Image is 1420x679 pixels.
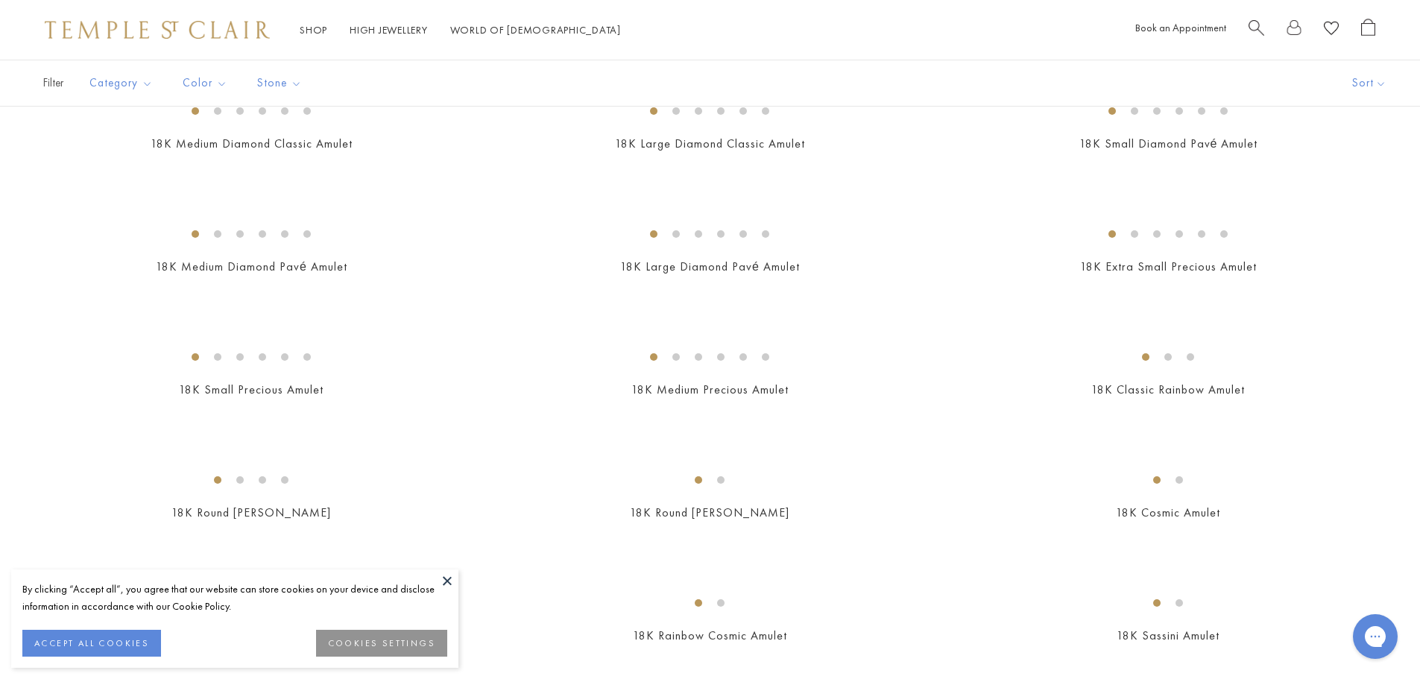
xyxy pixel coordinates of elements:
a: ShopShop [300,23,327,37]
a: 18K Medium Diamond Pavé Amulet [156,259,347,274]
a: High JewelleryHigh Jewellery [350,23,428,37]
a: 18K Large Diamond Pavé Amulet [620,259,800,274]
nav: Main navigation [300,21,621,40]
button: Show sort by [1319,60,1420,106]
img: Temple St. Clair [45,21,270,39]
a: 18K Round [PERSON_NAME] [630,505,789,520]
a: 18K Medium Diamond Classic Amulet [151,136,353,151]
a: 18K Sassini Amulet [1117,628,1219,643]
a: Book an Appointment [1135,21,1226,34]
a: 18K Small Diamond Pavé Amulet [1079,136,1258,151]
span: Stone [250,74,313,92]
button: ACCEPT ALL COOKIES [22,630,161,657]
a: Open Shopping Bag [1361,19,1375,42]
span: Category [82,74,164,92]
a: 18K Large Diamond Classic Amulet [615,136,805,151]
iframe: Gorgias live chat messenger [1345,609,1405,664]
a: 18K Small Precious Amulet [179,382,324,397]
a: 18K Cosmic Amulet [1116,505,1220,520]
a: World of [DEMOGRAPHIC_DATA]World of [DEMOGRAPHIC_DATA] [450,23,621,37]
button: Color [171,66,239,100]
div: By clicking “Accept all”, you agree that our website can store cookies on your device and disclos... [22,581,447,615]
a: 18K Medium Precious Amulet [631,382,789,397]
a: View Wishlist [1324,19,1339,42]
button: Category [78,66,164,100]
a: 18K Classic Rainbow Amulet [1091,382,1245,397]
a: Search [1249,19,1264,42]
a: 18K Extra Small Precious Amulet [1080,259,1257,274]
span: Color [175,74,239,92]
button: COOKIES SETTINGS [316,630,447,657]
a: 18K Rainbow Cosmic Amulet [633,628,787,643]
a: 18K Round [PERSON_NAME] [171,505,331,520]
button: Stone [246,66,313,100]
